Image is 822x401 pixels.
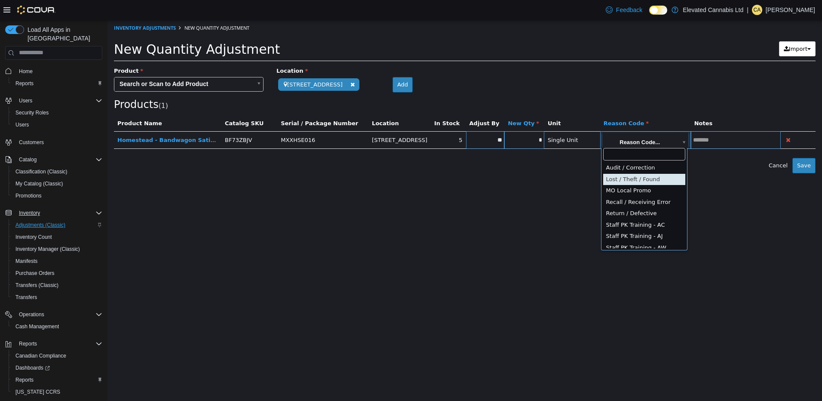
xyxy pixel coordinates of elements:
[19,68,33,75] span: Home
[9,243,106,255] button: Inventory Manager (Classic)
[9,255,106,267] button: Manifests
[12,256,102,266] span: Manifests
[15,376,34,383] span: Reports
[2,207,106,219] button: Inventory
[15,168,67,175] span: Classification (Classic)
[9,267,106,279] button: Purchase Orders
[649,6,667,15] input: Dark Mode
[12,292,102,302] span: Transfers
[15,270,55,277] span: Purchase Orders
[9,107,106,119] button: Security Roles
[2,136,106,148] button: Customers
[9,362,106,374] a: Dashboards
[12,280,102,290] span: Transfers (Classic)
[15,192,42,199] span: Promotions
[15,121,29,128] span: Users
[2,338,106,350] button: Reports
[12,363,53,373] a: Dashboards
[12,351,70,361] a: Canadian Compliance
[12,108,102,118] span: Security Roles
[15,352,66,359] span: Canadian Compliance
[15,154,102,165] span: Catalog
[12,167,102,177] span: Classification (Classic)
[15,389,60,395] span: [US_STATE] CCRS
[12,232,102,242] span: Inventory Count
[12,387,64,397] a: [US_STATE] CCRS
[15,282,58,289] span: Transfers (Classic)
[616,6,642,14] span: Feedback
[9,386,106,398] button: [US_STATE] CCRS
[12,268,102,278] span: Purchase Orders
[9,77,106,89] button: Reports
[15,258,37,265] span: Manifests
[12,220,69,230] a: Adjustments (Classic)
[12,120,32,130] a: Users
[15,137,47,148] a: Customers
[12,167,71,177] a: Classification (Classic)
[24,25,102,43] span: Load All Apps in [GEOGRAPHIC_DATA]
[2,95,106,107] button: Users
[752,5,762,15] div: Cherie Aldridge
[12,191,45,201] a: Promotions
[15,96,36,106] button: Users
[15,339,40,349] button: Reports
[12,292,40,302] a: Transfers
[15,294,37,301] span: Transfers
[15,66,102,77] span: Home
[2,308,106,321] button: Operations
[15,80,34,87] span: Reports
[15,137,102,148] span: Customers
[12,179,67,189] a: My Catalog (Classic)
[766,5,815,15] p: [PERSON_NAME]
[15,364,50,371] span: Dashboards
[496,154,578,165] div: Lost / Theft / Found
[12,375,37,385] a: Reports
[19,311,44,318] span: Operations
[602,1,646,19] a: Feedback
[15,246,80,253] span: Inventory Manager (Classic)
[9,166,106,178] button: Classification (Classic)
[9,119,106,131] button: Users
[496,210,578,222] div: Staff PK Training - AJ
[496,222,578,234] div: Staff PK Training - AW
[12,375,102,385] span: Reports
[9,374,106,386] button: Reports
[12,220,102,230] span: Adjustments (Classic)
[15,96,102,106] span: Users
[17,6,55,14] img: Cova
[496,188,578,199] div: Return / Defective
[2,65,106,77] button: Home
[12,256,41,266] a: Manifests
[496,199,578,211] div: Staff PK Training - AC
[15,154,40,165] button: Catalog
[15,208,43,218] button: Inventory
[9,190,106,202] button: Promotions
[15,66,36,77] a: Home
[2,154,106,166] button: Catalog
[9,279,106,291] button: Transfers (Classic)
[19,340,37,347] span: Reports
[9,350,106,362] button: Canadian Compliance
[9,231,106,243] button: Inventory Count
[12,363,102,373] span: Dashboards
[15,234,52,241] span: Inventory Count
[12,244,83,254] a: Inventory Manager (Classic)
[15,222,65,228] span: Adjustments (Classic)
[12,78,102,89] span: Reports
[15,309,48,320] button: Operations
[19,139,44,146] span: Customers
[754,5,761,15] span: CA
[12,120,102,130] span: Users
[496,142,578,154] div: Audit / Correction
[12,268,58,278] a: Purchase Orders
[9,178,106,190] button: My Catalog (Classic)
[9,321,106,333] button: Cash Management
[12,387,102,397] span: Washington CCRS
[12,78,37,89] a: Reports
[12,244,102,254] span: Inventory Manager (Classic)
[15,323,59,330] span: Cash Management
[19,97,32,104] span: Users
[15,208,102,218] span: Inventory
[12,321,62,332] a: Cash Management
